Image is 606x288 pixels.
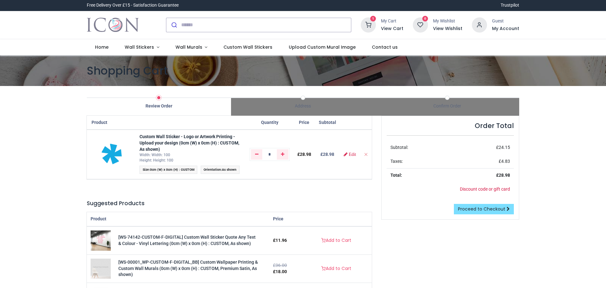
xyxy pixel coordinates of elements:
[320,152,334,157] b: £
[387,141,455,155] td: Subtotal:
[361,22,376,27] a: 1
[422,16,428,22] sup: 0
[381,18,403,24] div: My Cart
[315,116,340,130] th: Subtotal
[87,199,372,207] h5: Suggested Products
[276,263,287,268] span: 36.00
[273,238,287,243] span: £
[375,103,519,109] div: Confirm Order
[150,168,194,172] span: 0cm (W) x 0cm (H) : CUSTOM
[87,103,231,109] div: Review Order
[454,204,514,215] a: Proceed to Checkout
[223,44,272,50] span: Custom Wall Stickers
[140,166,197,174] span: :
[87,116,136,130] th: Product
[116,39,167,56] a: Wall Stickers
[87,63,519,78] h1: Shopping Cart
[499,159,510,164] span: £
[317,263,355,274] a: Add to Cart
[125,44,154,50] span: Wall Stickers
[87,2,179,9] div: Free Delivery Over £15 - Satisfaction Guarantee
[276,238,287,243] span: 11.96
[251,149,263,159] a: Remove one
[140,153,170,157] span: Width: Width: 100
[91,266,111,271] a: [WS-00001_WP-CUSTOM-F-DIGITAL_BB] Custom Wallpaper Printing & Custom Wall Murals (0cm (W) x 0cm (...
[87,16,139,34] img: Icon Wall Stickers
[344,152,356,156] a: Edit
[201,166,240,174] span: :
[496,173,510,178] strong: £
[413,22,428,27] a: 0
[496,145,510,150] span: £
[273,269,287,274] span: £
[364,152,368,157] a: Remove from cart
[91,259,111,279] img: [WS-00001_WP-CUSTOM-F-DIGITAL_BB] Custom Wallpaper Printing & Custom Wall Murals (0cm (W) x 0cm (...
[297,152,311,157] span: £
[91,230,111,251] img: [WS-74142-CUSTOM-F-DIGITAL] Custom Wall Sticker Quote Any Text & Colour - Vinyl Lettering (0cm (W...
[499,145,510,150] span: 24.15
[87,16,139,34] a: Logo of Icon Wall Stickers
[381,26,403,32] a: View Cart
[289,44,356,50] span: Upload Custom Mural Image
[231,103,375,109] div: Address
[317,235,355,246] a: Add to Cart
[204,168,221,172] span: Orientation
[492,18,519,24] div: Guest
[166,18,181,32] button: Submit
[87,212,269,226] th: Product
[273,263,287,268] del: £
[95,44,109,50] span: Home
[390,173,402,178] strong: Total:
[140,134,239,151] a: Custom Wall Sticker - Logo or Artwork Printing - Upload your design (0cm (W) x 0cm (H) : CUSTOM, ...
[458,206,505,212] span: Proceed to Checkout
[92,134,132,174] img: qBvEcAAAAAZJREFUAwArzbAFzIkcdQAAAABJRU5ErkJggg==
[499,173,510,178] span: 28.98
[433,18,462,24] div: My Wishlist
[143,168,149,172] span: Size
[294,116,315,130] th: Price
[269,212,300,226] th: Price
[276,269,287,274] span: 18.00
[167,39,216,56] a: Wall Murals
[387,155,455,169] td: Taxes:
[492,26,519,32] a: My Account
[140,158,173,162] span: Height: Height: 100
[261,120,278,125] span: Quantity
[370,16,376,22] sup: 1
[118,235,256,246] a: [WS-74142-CUSTOM-F-DIGITAL] Custom Wall Sticker Quote Any Text & Colour - Vinyl Lettering (0cm (W...
[372,44,398,50] span: Contact us
[91,237,111,242] a: [WS-74142-CUSTOM-F-DIGITAL] Custom Wall Sticker Quote Any Text & Colour - Vinyl Lettering (0cm (W...
[501,159,510,164] span: 4.83
[222,168,236,172] span: As shown
[433,26,462,32] a: View Wishlist
[501,2,519,9] a: Trustpilot
[460,187,510,192] a: Discount code or gift card
[387,121,514,130] h4: Order Total
[277,149,288,159] a: Add one
[349,152,356,156] span: Edit
[300,152,311,157] span: 28.98
[118,260,258,277] a: [WS-00001_WP-CUSTOM-F-DIGITAL_BB] Custom Wallpaper Printing & Custom Wall Murals (0cm (W) x 0cm (...
[323,152,334,157] span: 28.98
[175,44,202,50] span: Wall Murals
